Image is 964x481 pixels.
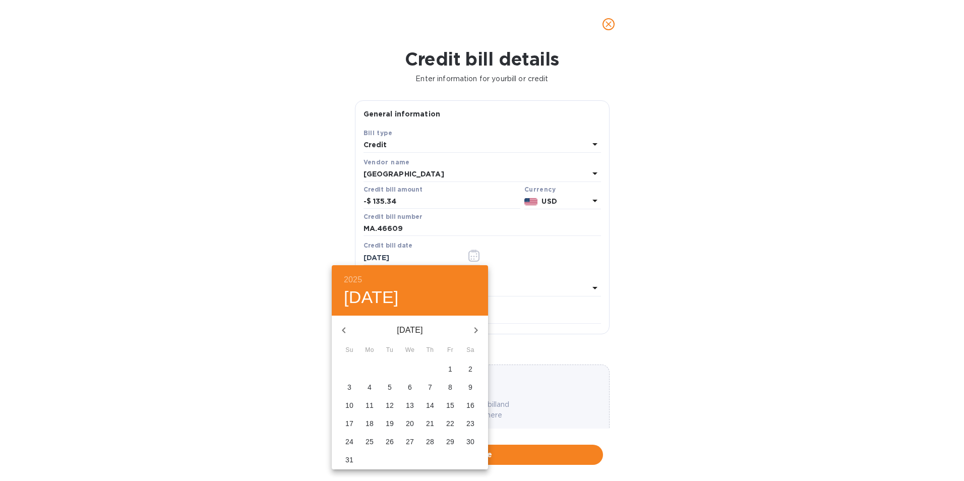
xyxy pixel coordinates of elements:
[386,400,394,410] p: 12
[401,379,419,397] button: 6
[441,433,459,451] button: 29
[360,345,379,355] span: Mo
[360,397,379,415] button: 11
[446,400,454,410] p: 15
[345,418,353,429] p: 17
[408,382,412,392] p: 6
[461,397,479,415] button: 16
[441,415,459,433] button: 22
[388,382,392,392] p: 5
[360,415,379,433] button: 18
[340,433,358,451] button: 24
[345,400,353,410] p: 10
[461,415,479,433] button: 23
[344,287,399,308] button: [DATE]
[461,345,479,355] span: Sa
[421,433,439,451] button: 28
[356,324,464,336] p: [DATE]
[344,273,362,287] button: 2025
[381,415,399,433] button: 19
[340,345,358,355] span: Su
[381,397,399,415] button: 12
[421,415,439,433] button: 21
[366,437,374,447] p: 25
[340,397,358,415] button: 10
[426,418,434,429] p: 21
[468,382,472,392] p: 9
[406,400,414,410] p: 13
[448,382,452,392] p: 8
[406,418,414,429] p: 20
[421,397,439,415] button: 14
[381,345,399,355] span: Tu
[446,437,454,447] p: 29
[421,379,439,397] button: 7
[340,451,358,469] button: 31
[466,400,474,410] p: 16
[421,345,439,355] span: Th
[381,433,399,451] button: 26
[426,400,434,410] p: 14
[401,433,419,451] button: 27
[461,433,479,451] button: 30
[386,437,394,447] p: 26
[446,418,454,429] p: 22
[466,437,474,447] p: 30
[401,345,419,355] span: We
[340,415,358,433] button: 17
[347,382,351,392] p: 3
[345,455,353,465] p: 31
[401,397,419,415] button: 13
[360,379,379,397] button: 4
[441,379,459,397] button: 8
[366,400,374,410] p: 11
[406,437,414,447] p: 27
[466,418,474,429] p: 23
[461,360,479,379] button: 2
[441,360,459,379] button: 1
[368,382,372,392] p: 4
[468,364,472,374] p: 2
[360,433,379,451] button: 25
[441,397,459,415] button: 15
[366,418,374,429] p: 18
[448,364,452,374] p: 1
[386,418,394,429] p: 19
[428,382,432,392] p: 7
[401,415,419,433] button: 20
[345,437,353,447] p: 24
[461,379,479,397] button: 9
[340,379,358,397] button: 3
[426,437,434,447] p: 28
[441,345,459,355] span: Fr
[381,379,399,397] button: 5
